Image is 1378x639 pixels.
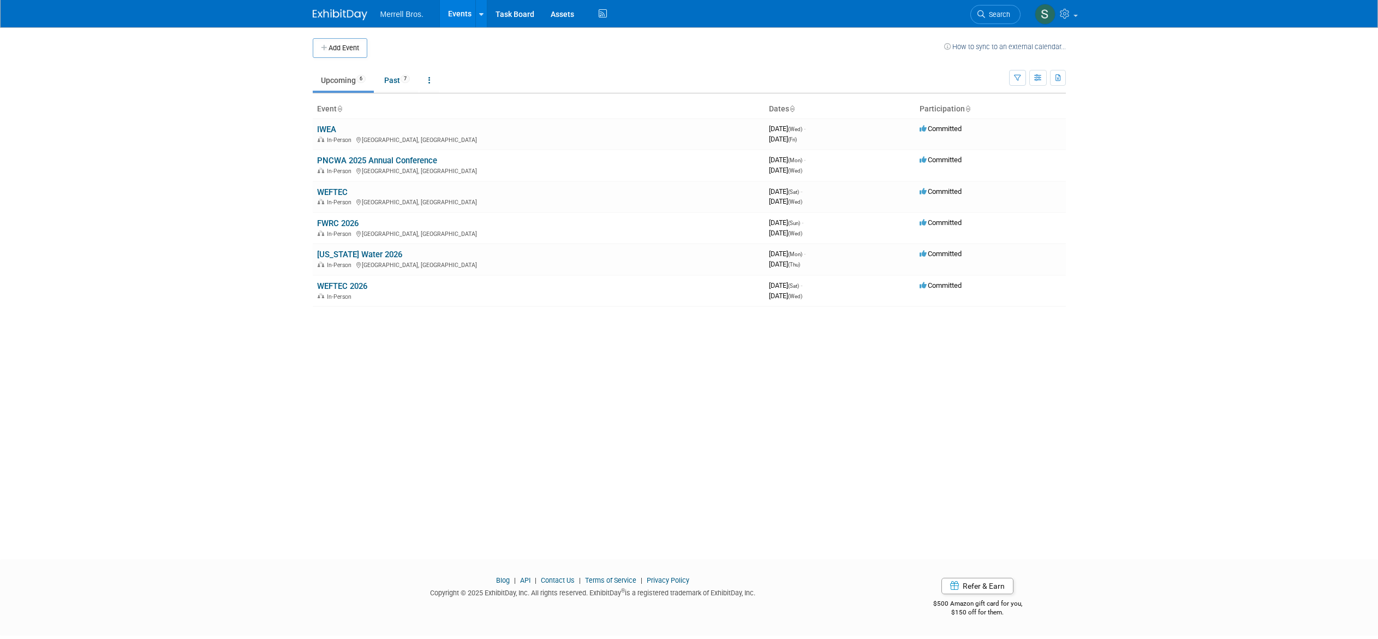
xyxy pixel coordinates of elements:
span: [DATE] [769,260,800,268]
span: [DATE] [769,292,802,300]
span: (Fri) [788,137,797,143]
a: Upcoming6 [313,70,374,91]
span: (Wed) [788,293,802,299]
span: - [801,281,802,289]
a: FWRC 2026 [317,218,359,228]
span: Committed [920,125,962,133]
sup: ® [621,588,625,594]
a: [US_STATE] Water 2026 [317,250,402,259]
span: In-Person [327,293,355,300]
span: 6 [356,75,366,83]
span: [DATE] [769,281,802,289]
a: API [520,576,530,584]
a: Blog [496,576,510,584]
span: - [802,218,803,227]
span: - [804,125,806,133]
th: Participation [915,100,1066,119]
span: [DATE] [769,197,802,205]
span: (Wed) [788,199,802,205]
a: Refer & Earn [941,578,1013,594]
span: In-Person [327,199,355,206]
a: IWEA [317,125,336,134]
img: In-Person Event [318,293,324,299]
span: Search [985,10,1010,19]
span: - [804,156,806,164]
img: In-Person Event [318,199,324,204]
th: Event [313,100,765,119]
a: Privacy Policy [647,576,689,584]
span: [DATE] [769,218,803,227]
span: In-Person [327,137,355,144]
a: Past7 [376,70,418,91]
span: - [801,187,802,196]
span: 7 [401,75,410,83]
img: Shannon Kennedy [1035,4,1055,25]
span: (Sat) [788,283,799,289]
span: Committed [920,250,962,258]
a: Sort by Event Name [337,104,342,113]
a: Contact Us [541,576,575,584]
div: [GEOGRAPHIC_DATA], [GEOGRAPHIC_DATA] [317,135,760,144]
img: ExhibitDay [313,9,367,20]
span: In-Person [327,230,355,238]
div: [GEOGRAPHIC_DATA], [GEOGRAPHIC_DATA] [317,260,760,269]
a: Search [970,5,1021,24]
span: [DATE] [769,187,802,196]
span: [DATE] [769,250,806,258]
div: [GEOGRAPHIC_DATA], [GEOGRAPHIC_DATA] [317,229,760,238]
span: (Thu) [788,262,800,268]
span: [DATE] [769,229,802,237]
a: Terms of Service [585,576,636,584]
span: (Mon) [788,251,802,257]
span: In-Person [327,168,355,175]
a: Sort by Start Date [789,104,795,113]
span: Committed [920,187,962,196]
th: Dates [765,100,915,119]
span: Merrell Bros. [380,10,423,19]
span: | [532,576,539,584]
span: - [804,250,806,258]
span: Committed [920,218,962,227]
a: How to sync to an external calendar... [944,43,1066,51]
img: In-Person Event [318,137,324,142]
img: In-Person Event [318,262,324,267]
span: [DATE] [769,125,806,133]
a: WEFTEC 2026 [317,281,367,291]
span: Committed [920,281,962,289]
div: $500 Amazon gift card for you, [890,592,1066,617]
span: | [638,576,645,584]
span: Committed [920,156,962,164]
span: (Sun) [788,220,800,226]
img: In-Person Event [318,230,324,236]
span: [DATE] [769,156,806,164]
span: (Sat) [788,189,799,195]
span: | [511,576,518,584]
div: Copyright © 2025 ExhibitDay, Inc. All rights reserved. ExhibitDay is a registered trademark of Ex... [313,585,874,598]
a: Sort by Participation Type [965,104,970,113]
span: | [576,576,583,584]
img: In-Person Event [318,168,324,173]
span: (Mon) [788,157,802,163]
a: PNCWA 2025 Annual Conference [317,156,437,165]
span: (Wed) [788,126,802,132]
span: (Wed) [788,230,802,236]
span: In-Person [327,262,355,269]
span: (Wed) [788,168,802,174]
div: [GEOGRAPHIC_DATA], [GEOGRAPHIC_DATA] [317,166,760,175]
div: $150 off for them. [890,608,1066,617]
div: [GEOGRAPHIC_DATA], [GEOGRAPHIC_DATA] [317,197,760,206]
a: WEFTEC [317,187,348,197]
button: Add Event [313,38,367,58]
span: [DATE] [769,166,802,174]
span: [DATE] [769,135,797,143]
